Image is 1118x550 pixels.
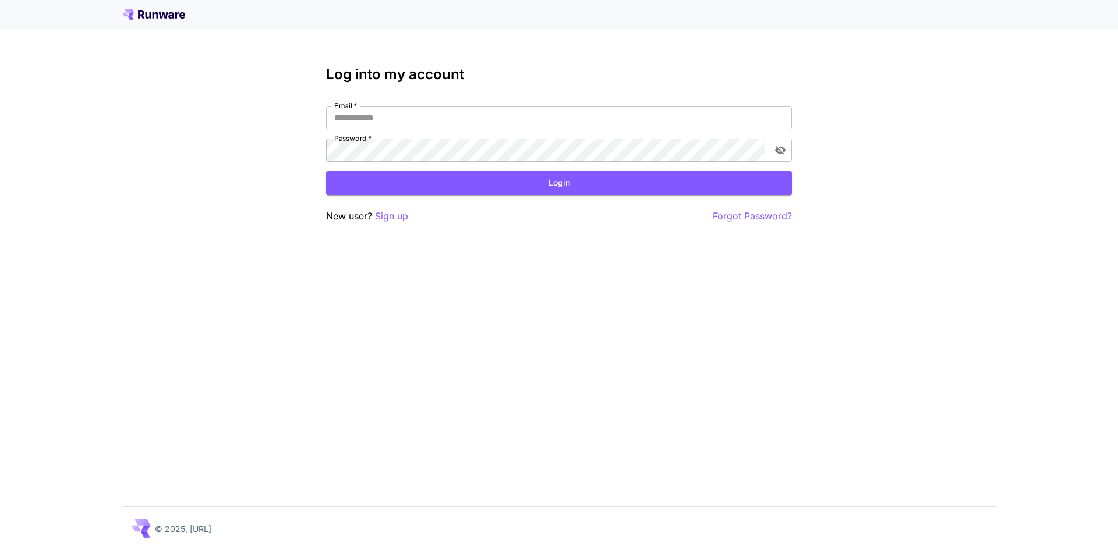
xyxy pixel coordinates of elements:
[713,209,792,223] button: Forgot Password?
[334,101,357,111] label: Email
[375,209,408,223] button: Sign up
[155,523,211,535] p: © 2025, [URL]
[334,133,372,143] label: Password
[326,66,792,83] h3: Log into my account
[326,209,408,223] p: New user?
[326,171,792,195] button: Login
[770,140,791,161] button: toggle password visibility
